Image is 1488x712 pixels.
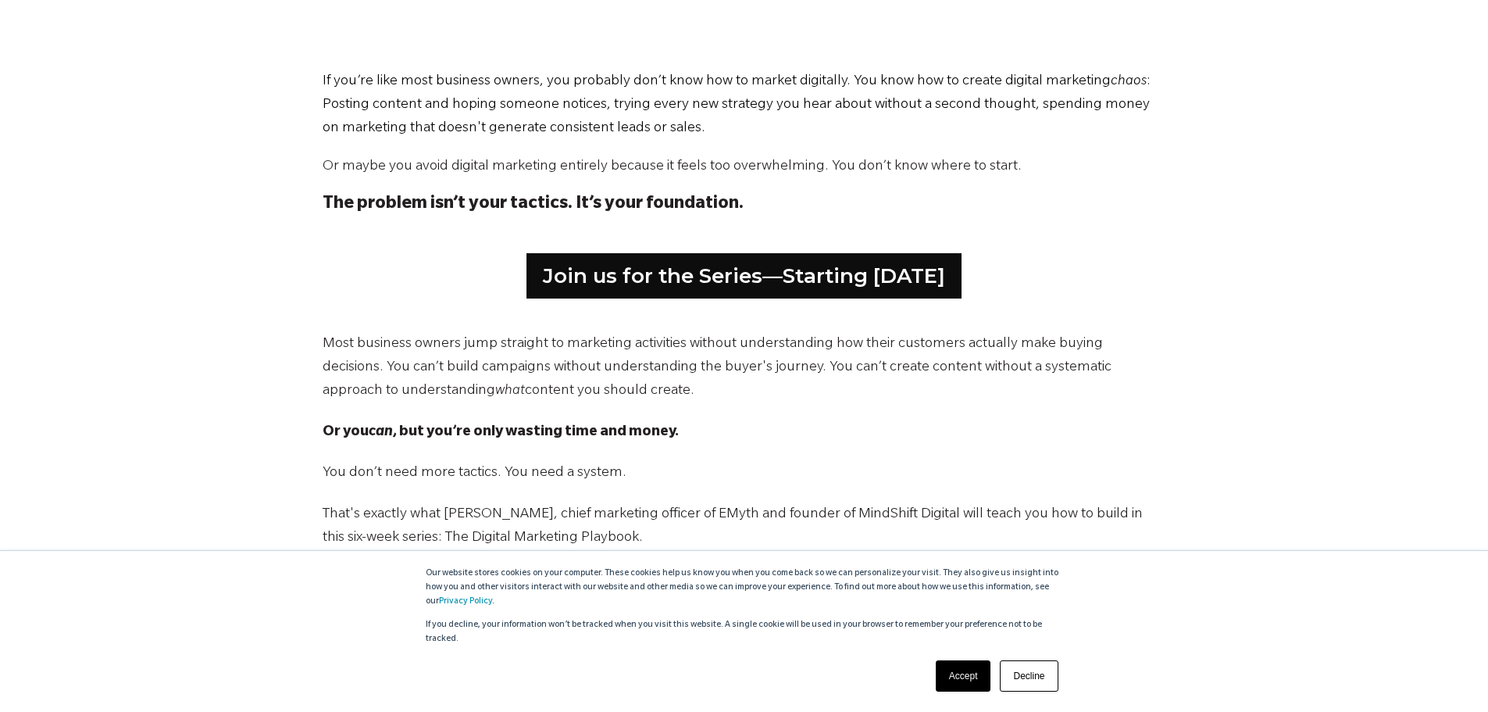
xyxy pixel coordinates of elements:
a: Privacy Policy [439,597,492,606]
a: Decline [1000,660,1058,692]
p: That's exactly what [PERSON_NAME], chief marketing officer of EMyth and founder of MindShift Digi... [323,503,1166,550]
p: Our website stores cookies on your computer. These cookies help us know you when you come back so... [426,567,1063,609]
strong: The problem isn’t your tactics. It’s your foundation. [323,195,744,214]
p: Most business owners jump straight to marketing activities without understanding how their custom... [323,333,1166,403]
strong: , but you’re only wasting time and money. [393,425,679,441]
a: Join us for the Series—Starting [DATE] [526,253,962,299]
em: what [495,384,525,399]
span: chaos [1111,74,1147,90]
span: If you’re like most business owners, you probably don’t know how to market digitally. You know ho... [323,74,1111,90]
span: : Posting content and hoping someone notices, trying every new strategy you hear about without a ... [323,74,1151,137]
p: If you decline, your information won’t be tracked when you visit this website. A single cookie wi... [426,618,1063,646]
p: You don’t need more tactics. You need a system. [323,462,1166,485]
strong: Or you [323,425,369,441]
a: Accept [936,660,991,692]
em: can [369,425,393,441]
span: Or maybe you avoid digital marketing entirely because it feels too overwhelming. You don’t know w... [323,159,1022,175]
